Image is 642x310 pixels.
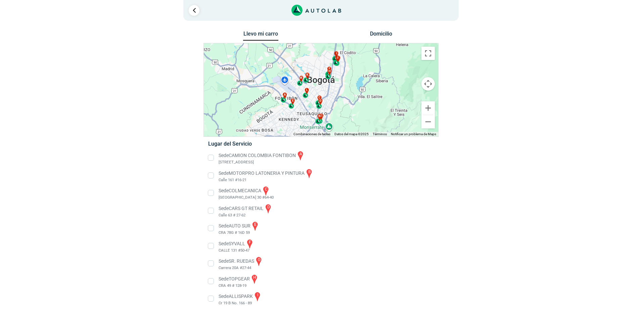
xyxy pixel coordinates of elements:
a: Abre esta zona en Google Maps (se abre en una nueva ventana) [205,128,228,137]
span: m [300,76,302,81]
button: Ampliar [421,101,435,115]
button: Combinaciones de teclas [293,132,330,137]
span: i [336,51,337,56]
span: n [318,114,320,119]
button: Llevo mi carro [243,31,278,41]
a: Notificar un problema de Maps [391,132,436,136]
h5: Lugar del Servicio [208,141,433,147]
span: Datos del mapa ©2025 [334,132,369,136]
button: Controles de visualización del mapa [421,77,435,91]
button: Domicilio [364,31,399,40]
span: j [337,55,338,60]
span: f [329,67,330,71]
span: e [292,99,294,103]
span: g [320,114,322,118]
span: d [319,99,321,103]
a: Términos (se abre en una nueva pestaña) [373,132,387,136]
span: k [306,73,308,77]
button: Cambiar a la vista en pantalla completa [421,47,435,60]
span: c [318,96,320,100]
a: Ir al paso anterior [189,5,199,16]
span: l [306,88,308,93]
span: h [328,69,330,74]
a: Link al sitio de autolab [291,7,341,13]
img: Google [205,128,228,137]
span: a [284,93,286,97]
button: Reducir [421,115,435,128]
